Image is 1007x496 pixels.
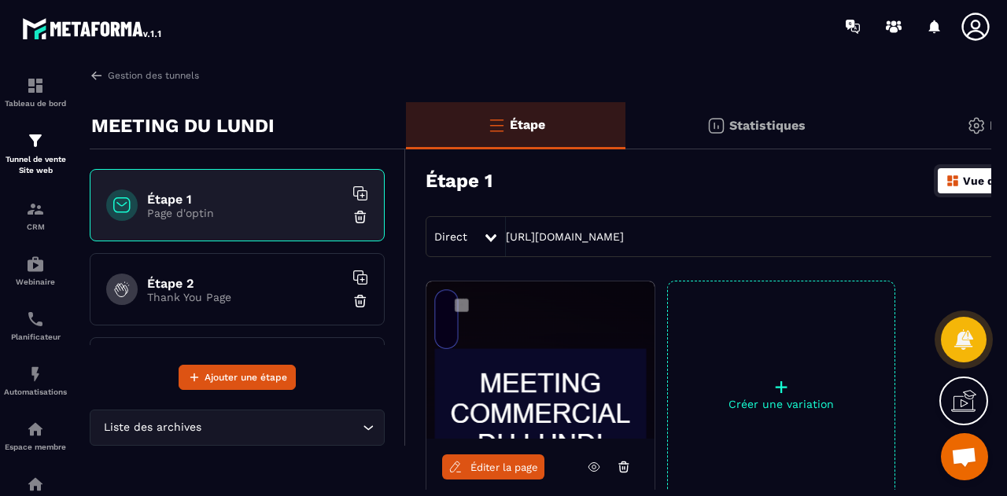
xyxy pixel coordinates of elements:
[729,118,806,133] p: Statistiques
[90,410,385,446] div: Search for option
[4,353,67,408] a: automationsautomationsAutomatisations
[26,255,45,274] img: automations
[4,333,67,341] p: Planificateur
[179,365,296,390] button: Ajouter une étape
[205,369,287,385] span: Ajouter une étape
[967,116,986,135] img: setting-gr.5f69749f.svg
[26,475,45,494] img: social-network
[26,310,45,329] img: scheduler
[946,174,960,188] img: dashboard-orange.40269519.svg
[147,291,344,303] p: Thank You Page
[470,461,538,473] span: Éditer la page
[941,433,988,480] a: Ouvrir le chat
[26,76,45,95] img: formation
[352,209,368,225] img: trash
[706,116,725,135] img: stats.20deebd0.svg
[90,68,199,83] a: Gestion des tunnels
[506,230,624,243] a: [URL][DOMAIN_NAME]
[4,243,67,298] a: automationsautomationsWebinaire
[4,277,67,286] p: Webinaire
[26,365,45,384] img: automations
[26,200,45,219] img: formation
[4,443,67,451] p: Espace membre
[147,276,344,291] h6: Étape 2
[4,64,67,119] a: formationformationTableau de bord
[487,116,506,134] img: bars-o.4a397970.svg
[26,420,45,439] img: automations
[4,408,67,463] a: automationsautomationsEspace membre
[147,207,344,219] p: Page d'optin
[510,117,545,132] p: Étape
[4,388,67,396] p: Automatisations
[4,119,67,188] a: formationformationTunnel de vente Site web
[22,14,164,42] img: logo
[4,222,67,231] p: CRM
[426,170,492,192] h3: Étape 1
[91,110,275,141] p: MEETING DU LUNDI
[668,376,894,398] p: +
[4,154,67,176] p: Tunnel de vente Site web
[352,293,368,309] img: trash
[90,68,104,83] img: arrow
[442,454,544,479] a: Éditer la page
[434,230,467,243] span: Direct
[4,298,67,353] a: schedulerschedulerPlanificateur
[100,419,205,436] span: Liste des archives
[26,131,45,150] img: formation
[4,188,67,243] a: formationformationCRM
[4,99,67,108] p: Tableau de bord
[205,419,359,436] input: Search for option
[668,398,894,410] p: Créer une variation
[147,192,344,207] h6: Étape 1
[426,281,655,439] img: image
